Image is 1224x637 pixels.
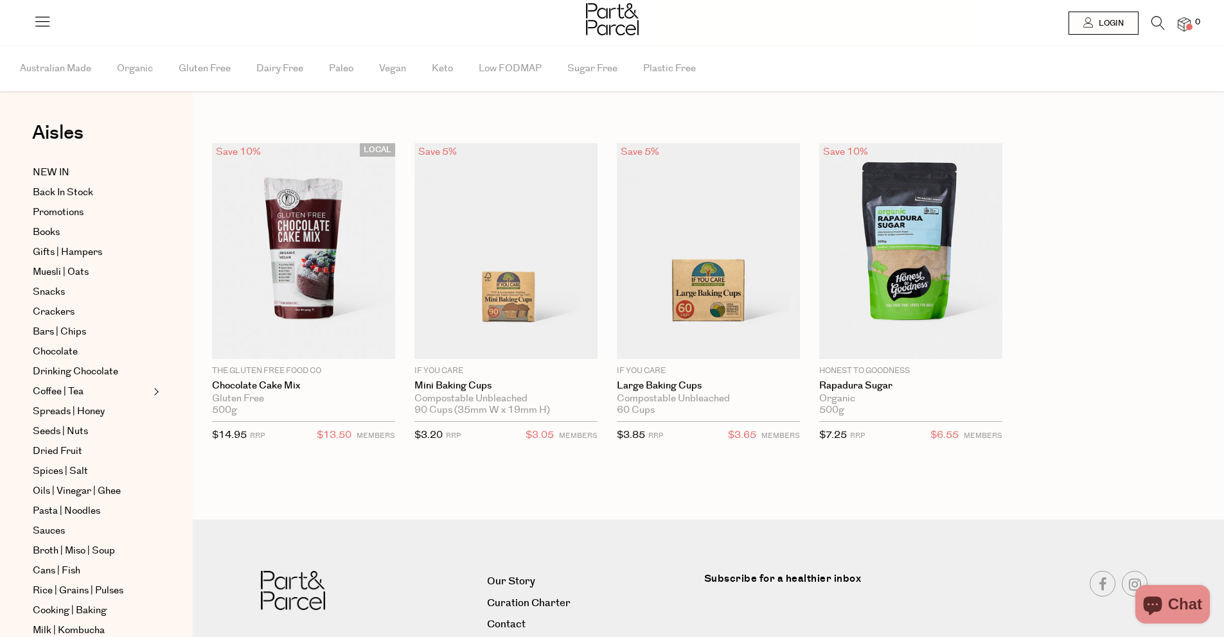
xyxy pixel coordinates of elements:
span: Vegan [379,46,406,91]
a: Large Baking Cups [617,380,800,392]
span: Back In Stock [33,185,93,200]
span: $6.55 [930,427,959,444]
span: 500g [212,405,237,416]
a: Curation Charter [487,595,695,612]
p: If You Care [414,365,598,377]
span: $3.65 [728,427,756,444]
small: MEMBERS [964,431,1002,441]
p: The Gluten Free Food Co [212,365,395,377]
img: Chocolate Cake Mix [212,143,395,359]
span: Spreads | Honey [33,404,105,419]
span: $7.25 [819,428,847,442]
span: Cooking | Baking [33,603,107,618]
span: Dried Fruit [33,444,82,459]
a: Bars | Chips [33,324,150,340]
span: Seeds | Nuts [33,424,88,439]
small: RRP [648,431,663,441]
a: NEW IN [33,165,150,180]
span: Paleo [329,46,353,91]
small: MEMBERS [559,431,598,441]
a: Broth | Miso | Soup [33,543,150,559]
a: Crackers [33,304,150,320]
a: Promotions [33,205,150,220]
span: Keto [432,46,453,91]
a: Coffee | Tea [33,384,150,399]
a: Sauces [33,523,150,539]
label: Subscribe for a healthier inbox [704,571,931,596]
span: $14.95 [212,428,247,442]
a: Login [1069,12,1139,35]
a: Gifts | Hampers [33,245,150,260]
a: Spreads | Honey [33,404,150,419]
span: Aisles [32,119,84,147]
span: Cans | Fish [33,563,80,579]
span: Gluten Free [179,46,231,91]
a: Oils | Vinegar | Ghee [33,484,150,499]
span: Drinking Chocolate [33,364,118,380]
div: Organic [819,393,1002,405]
a: Contact [487,616,695,633]
span: Coffee | Tea [33,384,84,399]
a: Rice | Grains | Pulses [33,583,150,598]
span: Books [33,225,60,240]
small: RRP [446,431,461,441]
a: Drinking Chocolate [33,364,150,380]
span: Gifts | Hampers [33,245,102,260]
span: Pasta | Noodles [33,503,100,519]
span: Login [1095,18,1124,29]
span: Australian Made [20,46,91,91]
small: RRP [850,431,865,441]
span: $3.05 [526,427,554,444]
a: Cans | Fish [33,563,150,579]
a: Chocolate [33,344,150,360]
a: Rapadura Sugar [819,380,1002,392]
img: Rapadura Sugar [819,143,1002,359]
span: Plastic Free [643,46,696,91]
div: Compostable Unbleached [414,393,598,405]
span: NEW IN [33,165,69,180]
span: Low FODMAP [479,46,542,91]
a: Mini Baking Cups [414,380,598,392]
a: Aisles [32,123,84,155]
small: MEMBERS [761,431,800,441]
span: 90 Cups (35mm W x 19mm H) [414,405,550,416]
a: Chocolate Cake Mix [212,380,395,392]
span: Dairy Free [256,46,303,91]
span: Crackers [33,304,75,320]
span: LOCAL [360,143,395,157]
span: Oils | Vinegar | Ghee [33,484,121,499]
button: Expand/Collapse Coffee | Tea [150,384,159,399]
a: Pasta | Noodles [33,503,150,519]
span: Broth | Miso | Soup [33,543,115,559]
small: MEMBERS [357,431,395,441]
p: If You Care [617,365,800,377]
span: Snacks [33,284,65,300]
span: Promotions [33,205,84,220]
img: Large Baking Cups [617,143,800,359]
a: Snacks [33,284,150,300]
a: Our Story [487,573,695,590]
div: Save 10% [212,143,265,161]
span: Organic [117,46,153,91]
span: Chocolate [33,344,78,360]
div: Save 5% [414,143,461,161]
img: Part&Parcel [586,3,639,35]
a: Seeds | Nuts [33,424,150,439]
div: Gluten Free [212,393,395,405]
div: Save 10% [819,143,872,161]
span: $3.85 [617,428,645,442]
span: Spices | Salt [33,464,88,479]
span: 0 [1192,17,1203,28]
span: Sauces [33,523,65,539]
span: $13.50 [317,427,351,444]
div: Save 5% [617,143,663,161]
span: 500g [819,405,844,416]
span: Rice | Grains | Pulses [33,583,123,598]
a: Muesli | Oats [33,265,150,280]
span: Sugar Free [567,46,617,91]
small: RRP [250,431,265,441]
a: Cooking | Baking [33,603,150,618]
a: Spices | Salt [33,464,150,479]
a: Books [33,225,150,240]
a: Back In Stock [33,185,150,200]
